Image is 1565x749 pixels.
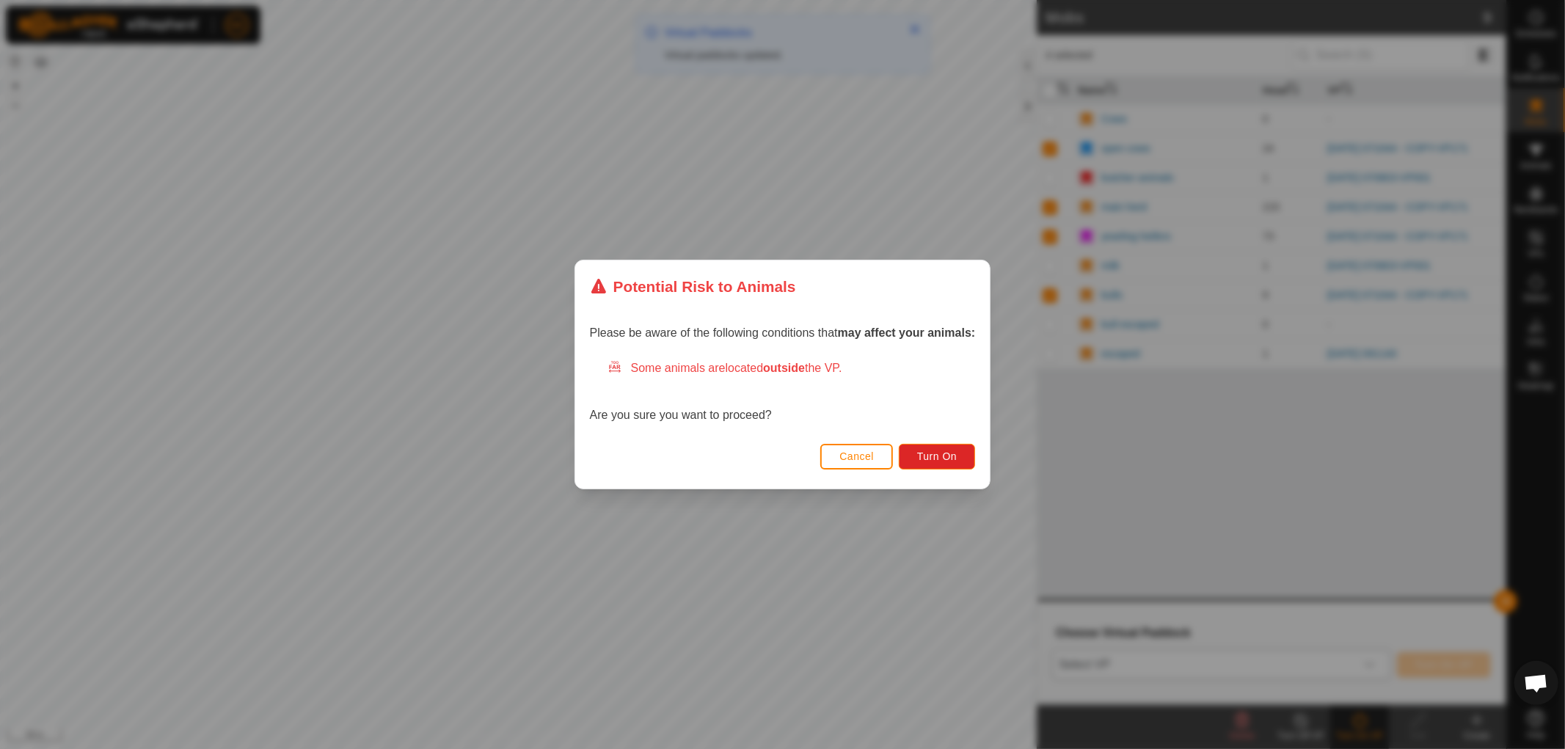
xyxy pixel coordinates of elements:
div: Some animals are [608,359,976,377]
strong: outside [763,362,805,374]
div: Potential Risk to Animals [590,275,796,298]
span: Please be aware of the following conditions that [590,326,976,339]
div: Open chat [1514,661,1558,705]
button: Turn On [899,444,975,470]
div: Are you sure you want to proceed? [590,359,976,424]
button: Cancel [820,444,893,470]
strong: may affect your animals: [838,326,976,339]
span: located the VP. [726,362,842,374]
span: Turn On [917,450,957,462]
span: Cancel [839,450,874,462]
